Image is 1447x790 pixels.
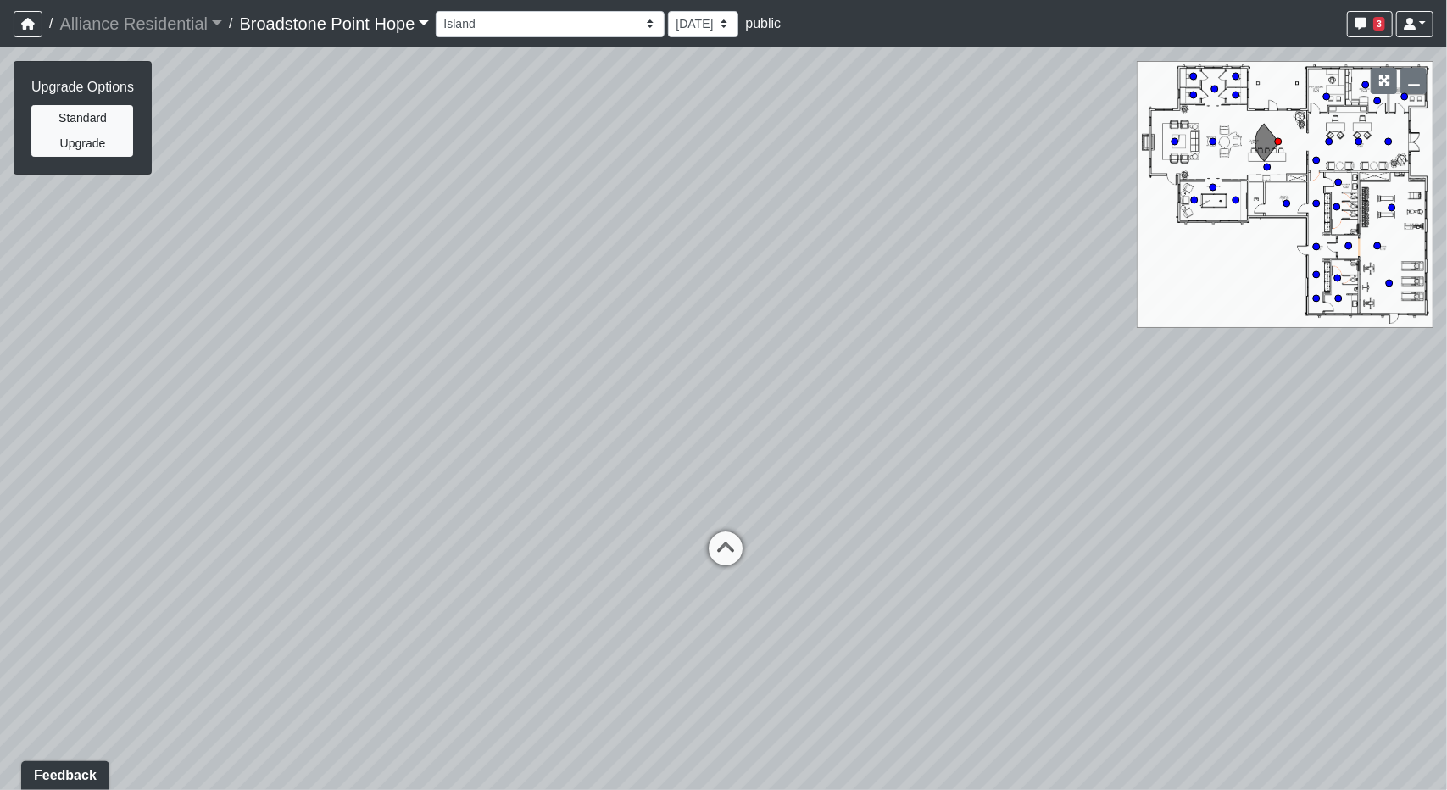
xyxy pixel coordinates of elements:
[1373,17,1385,31] span: 3
[59,7,222,41] a: Alliance Residential
[745,16,781,31] span: public
[240,7,430,41] a: Broadstone Point Hope
[1347,11,1393,37] button: 3
[13,756,113,790] iframe: Ybug feedback widget
[31,131,133,157] button: Upgrade
[222,7,239,41] span: /
[42,7,59,41] span: /
[31,105,133,131] button: Standard
[31,79,134,95] h6: Upgrade Options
